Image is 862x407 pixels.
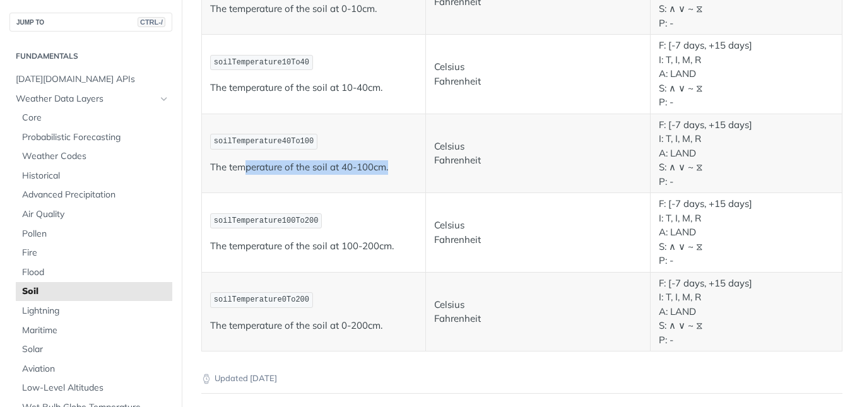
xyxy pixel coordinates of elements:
[22,363,169,375] span: Aviation
[22,382,169,394] span: Low-Level Altitudes
[22,208,169,221] span: Air Quality
[9,13,172,32] button: JUMP TOCTRL-/
[434,218,641,247] p: Celsius Fahrenheit
[22,247,169,259] span: Fire
[434,60,641,88] p: Celsius Fahrenheit
[16,167,172,186] a: Historical
[16,244,172,262] a: Fire
[210,160,417,175] p: The temperature of the soil at 40-100cm.
[210,319,417,333] p: The temperature of the soil at 0-200cm.
[214,216,319,225] span: soilTemperature100To200
[22,228,169,240] span: Pollen
[434,298,641,326] p: Celsius Fahrenheit
[16,321,172,340] a: Maritime
[659,118,834,189] p: F: [-7 days, +15 days] I: T, I, M, R A: LAND S: ∧ ∨ ~ ⧖ P: -
[16,379,172,398] a: Low-Level Altitudes
[16,128,172,147] a: Probabilistic Forecasting
[214,295,309,304] span: soilTemperature0To200
[659,276,834,348] p: F: [-7 days, +15 days] I: T, I, M, R A: LAND S: ∧ ∨ ~ ⧖ P: -
[16,73,169,86] span: [DATE][DOMAIN_NAME] APIs
[16,109,172,127] a: Core
[159,94,169,104] button: Hide subpages for Weather Data Layers
[22,305,169,317] span: Lightning
[434,139,641,168] p: Celsius Fahrenheit
[210,81,417,95] p: The temperature of the soil at 10-40cm.
[214,137,314,146] span: soilTemperature40To100
[22,170,169,182] span: Historical
[16,205,172,224] a: Air Quality
[22,189,169,201] span: Advanced Precipitation
[22,324,169,337] span: Maritime
[138,17,165,27] span: CTRL-/
[22,285,169,298] span: Soil
[16,186,172,204] a: Advanced Precipitation
[9,50,172,62] h2: Fundamentals
[16,93,156,105] span: Weather Data Layers
[16,147,172,166] a: Weather Codes
[659,197,834,268] p: F: [-7 days, +15 days] I: T, I, M, R A: LAND S: ∧ ∨ ~ ⧖ P: -
[201,372,842,385] p: Updated [DATE]
[16,225,172,244] a: Pollen
[16,282,172,301] a: Soil
[16,263,172,282] a: Flood
[16,340,172,359] a: Solar
[22,112,169,124] span: Core
[22,150,169,163] span: Weather Codes
[22,131,169,144] span: Probabilistic Forecasting
[9,90,172,109] a: Weather Data LayersHide subpages for Weather Data Layers
[16,302,172,321] a: Lightning
[214,58,309,67] span: soilTemperature10To40
[659,38,834,110] p: F: [-7 days, +15 days] I: T, I, M, R A: LAND S: ∧ ∨ ~ ⧖ P: -
[210,2,417,16] p: The temperature of the soil at 0-10cm.
[16,360,172,379] a: Aviation
[9,70,172,89] a: [DATE][DOMAIN_NAME] APIs
[22,266,169,279] span: Flood
[22,343,169,356] span: Solar
[210,239,417,254] p: The temperature of the soil at 100-200cm.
